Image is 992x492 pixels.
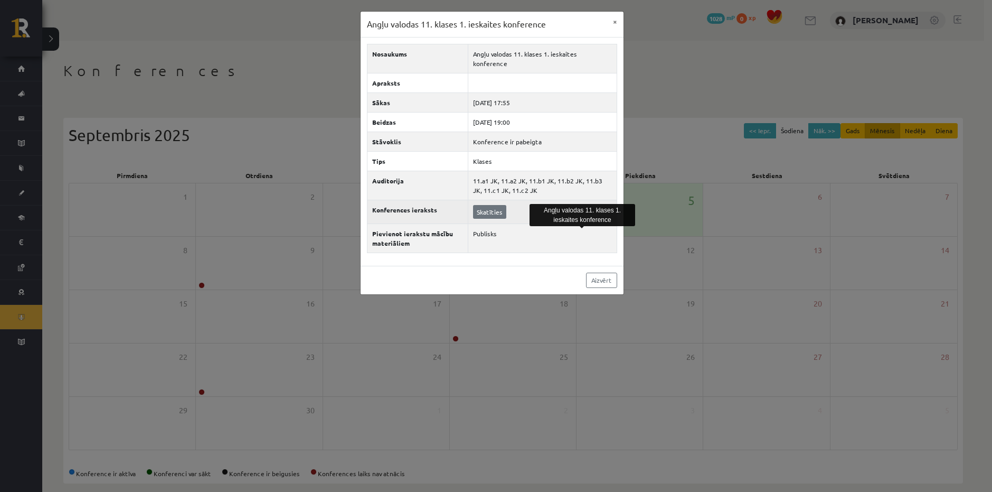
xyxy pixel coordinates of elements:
[468,224,617,253] td: Publisks
[367,92,468,112] th: Sākas
[367,151,468,171] th: Tips
[468,151,617,171] td: Klases
[586,273,617,288] a: Aizvērt
[367,44,468,73] th: Nosaukums
[367,132,468,151] th: Stāvoklis
[367,200,468,224] th: Konferences ieraksts
[367,73,468,92] th: Apraksts
[367,171,468,200] th: Auditorija
[367,18,546,31] h3: Angļu valodas 11. klases 1. ieskaites konference
[468,171,617,200] td: 11.a1 JK, 11.a2 JK, 11.b1 JK, 11.b2 JK, 11.b3 JK, 11.c1 JK, 11.c2 JK
[468,44,617,73] td: Angļu valodas 11. klases 1. ieskaites konference
[473,205,506,219] a: Skatīties
[607,12,623,32] button: ×
[367,112,468,132] th: Beidzas
[468,92,617,112] td: [DATE] 17:55
[468,112,617,132] td: [DATE] 19:00
[367,224,468,253] th: Pievienot ierakstu mācību materiāliem
[530,204,635,226] div: Angļu valodas 11. klases 1. ieskaites konference
[468,132,617,151] td: Konference ir pabeigta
